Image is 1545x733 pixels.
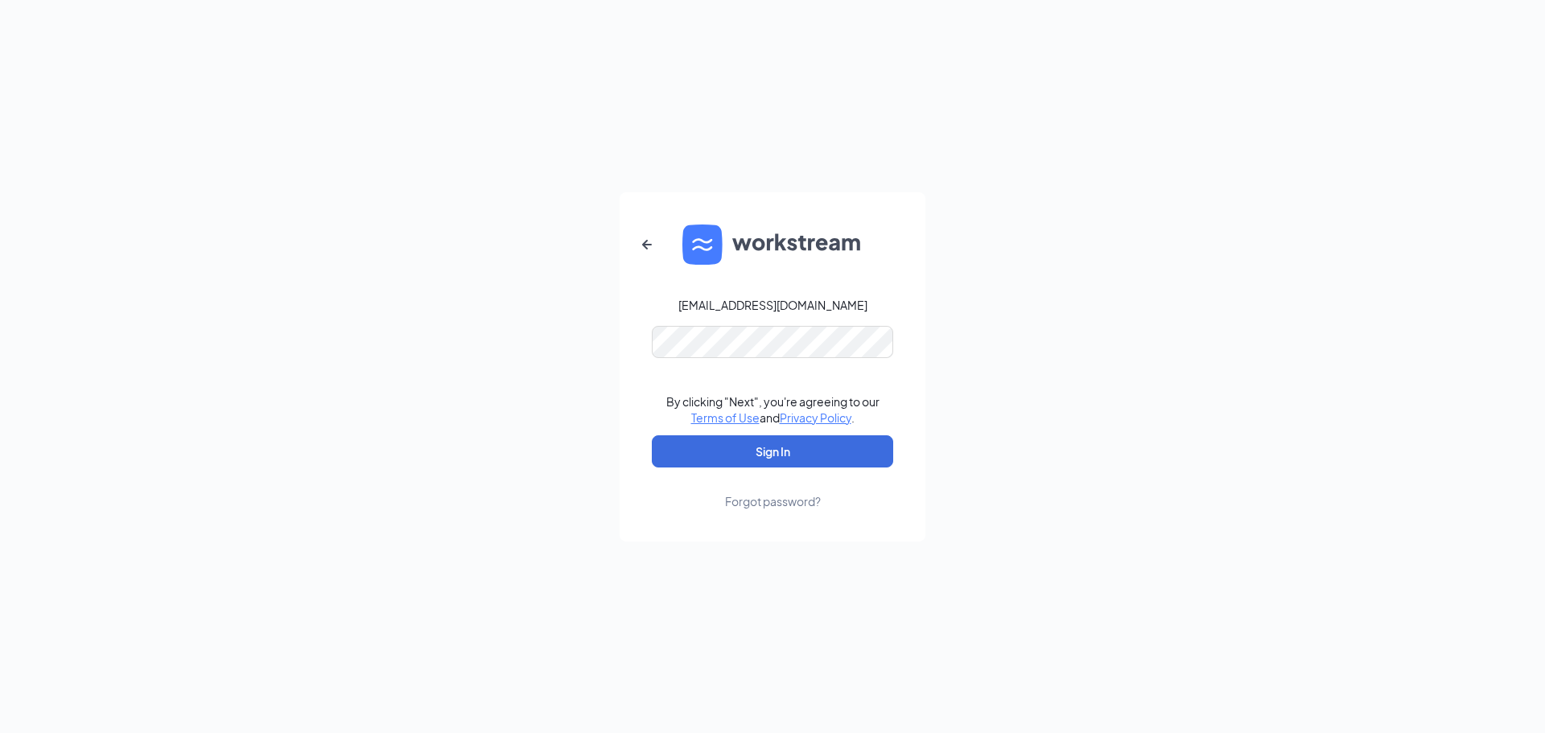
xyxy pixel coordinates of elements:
[666,393,880,426] div: By clicking "Next", you're agreeing to our and .
[725,467,821,509] a: Forgot password?
[637,235,657,254] svg: ArrowLeftNew
[678,297,867,313] div: [EMAIL_ADDRESS][DOMAIN_NAME]
[652,435,893,467] button: Sign In
[628,225,666,264] button: ArrowLeftNew
[691,410,760,425] a: Terms of Use
[725,493,821,509] div: Forgot password?
[682,224,863,265] img: WS logo and Workstream text
[780,410,851,425] a: Privacy Policy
